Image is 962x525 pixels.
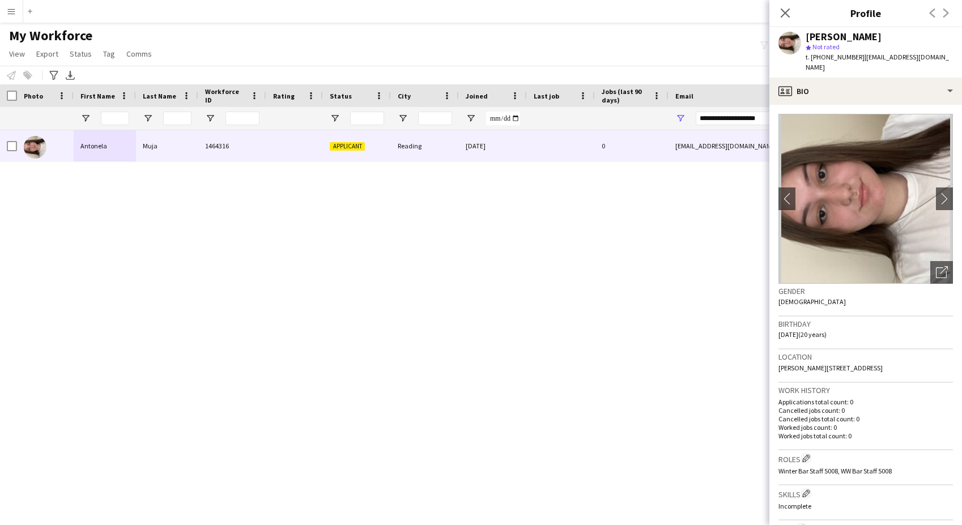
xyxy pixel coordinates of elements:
[80,113,91,123] button: Open Filter Menu
[70,49,92,59] span: Status
[273,92,295,100] span: Rating
[778,453,953,464] h3: Roles
[63,69,77,82] app-action-btn: Export XLSX
[126,49,152,59] span: Comms
[466,92,488,100] span: Joined
[398,113,408,123] button: Open Filter Menu
[24,92,43,100] span: Photo
[24,136,46,159] img: Antonela Muja
[806,53,865,61] span: t. [PHONE_NUMBER]
[143,92,176,100] span: Last Name
[486,112,520,125] input: Joined Filter Input
[669,130,895,161] div: [EMAIL_ADDRESS][DOMAIN_NAME]
[103,49,115,59] span: Tag
[459,130,527,161] div: [DATE]
[675,113,686,123] button: Open Filter Menu
[198,130,266,161] div: 1464316
[778,398,953,406] p: Applications total count: 0
[350,112,384,125] input: Status Filter Input
[778,467,892,475] span: Winter Bar Staff 5008, WW Bar Staff 5008
[534,92,559,100] span: Last job
[398,92,411,100] span: City
[675,92,693,100] span: Email
[330,92,352,100] span: Status
[778,406,953,415] p: Cancelled jobs count: 0
[391,130,459,161] div: Reading
[778,415,953,423] p: Cancelled jobs total count: 0
[205,113,215,123] button: Open Filter Menu
[806,53,949,71] span: | [EMAIL_ADDRESS][DOMAIN_NAME]
[778,330,827,339] span: [DATE] (20 years)
[99,46,120,61] a: Tag
[778,297,846,306] span: [DEMOGRAPHIC_DATA]
[136,130,198,161] div: Muja
[5,46,29,61] a: View
[930,261,953,284] div: Open photos pop-in
[696,112,888,125] input: Email Filter Input
[778,385,953,395] h3: Work history
[778,319,953,329] h3: Birthday
[769,6,962,20] h3: Profile
[595,130,669,161] div: 0
[65,46,96,61] a: Status
[9,27,92,44] span: My Workforce
[74,130,136,161] div: Antonela
[602,87,648,104] span: Jobs (last 90 days)
[778,364,883,372] span: [PERSON_NAME][STREET_ADDRESS]
[163,112,191,125] input: Last Name Filter Input
[330,113,340,123] button: Open Filter Menu
[778,488,953,500] h3: Skills
[225,112,259,125] input: Workforce ID Filter Input
[36,49,58,59] span: Export
[80,92,115,100] span: First Name
[122,46,156,61] a: Comms
[769,78,962,105] div: Bio
[778,502,953,510] p: Incomplete
[9,49,25,59] span: View
[778,286,953,296] h3: Gender
[806,32,882,42] div: [PERSON_NAME]
[101,112,129,125] input: First Name Filter Input
[466,113,476,123] button: Open Filter Menu
[47,69,61,82] app-action-btn: Advanced filters
[418,112,452,125] input: City Filter Input
[205,87,246,104] span: Workforce ID
[143,113,153,123] button: Open Filter Menu
[778,352,953,362] h3: Location
[778,423,953,432] p: Worked jobs count: 0
[32,46,63,61] a: Export
[778,432,953,440] p: Worked jobs total count: 0
[330,142,365,151] span: Applicant
[812,42,840,51] span: Not rated
[778,114,953,284] img: Crew avatar or photo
